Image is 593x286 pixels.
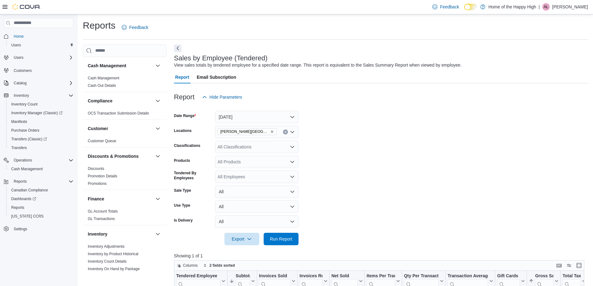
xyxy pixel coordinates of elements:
[88,76,119,80] a: Cash Management
[88,266,140,271] span: Inventory On Hand by Package
[11,166,43,171] span: Cash Management
[88,98,153,104] button: Compliance
[562,273,581,279] div: Total Tax
[88,139,116,143] a: Customer Queue
[129,24,148,30] span: Feedback
[88,166,104,171] a: Discounts
[440,4,459,10] span: Feedback
[9,101,40,108] a: Inventory Count
[88,153,139,159] h3: Discounts & Promotions
[9,186,50,194] a: Canadian Compliance
[88,63,153,69] button: Cash Management
[11,110,63,115] span: Inventory Manager (Classic)
[174,158,190,163] label: Products
[11,225,30,233] a: Settings
[11,137,47,142] span: Transfers (Classic)
[270,130,274,134] button: Remove Estevan - Estevan Plaza - Fire & Flower from selection in this group
[11,32,73,40] span: Home
[83,110,167,120] div: Compliance
[83,165,167,190] div: Discounts & Promotions
[88,252,139,256] a: Inventory by Product Historical
[6,212,76,221] button: [US_STATE] CCRS
[176,273,220,279] div: Tendered Employee
[119,21,151,34] a: Feedback
[174,143,200,148] label: Classifications
[224,233,259,245] button: Export
[9,118,73,125] span: Manifests
[11,66,73,74] span: Customers
[1,66,76,75] button: Customers
[174,45,181,52] button: Next
[11,54,26,61] button: Users
[1,156,76,165] button: Operations
[542,3,550,11] div: Adam Lamoureux
[11,54,73,61] span: Users
[88,76,119,81] span: Cash Management
[154,125,162,132] button: Customer
[220,129,269,135] span: [PERSON_NAME][GEOGRAPHIC_DATA] - Fire & Flower
[88,174,117,178] a: Promotion Details
[174,113,196,118] label: Date Range
[11,205,24,210] span: Reports
[236,273,250,279] div: Subtotal
[9,165,73,173] span: Cash Management
[88,125,153,132] button: Customer
[215,111,299,123] button: [DATE]
[11,188,48,193] span: Canadian Compliance
[218,128,277,135] span: Estevan - Estevan Plaza - Fire & Flower
[174,171,213,181] label: Tendered By Employees
[9,204,27,211] a: Reports
[14,179,27,184] span: Reports
[1,177,76,186] button: Reports
[88,174,117,179] span: Promotion Details
[83,137,167,147] div: Customer
[14,93,29,98] span: Inventory
[154,152,162,160] button: Discounts & Promotions
[154,195,162,203] button: Finance
[11,178,73,185] span: Reports
[11,196,36,201] span: Dashboards
[1,91,76,100] button: Inventory
[174,54,268,62] h3: Sales by Employee (Tendered)
[11,79,73,87] span: Catalog
[1,224,76,233] button: Settings
[174,62,462,68] div: View sales totals by tendered employee for a specified date range. This report is equivalent to t...
[14,158,32,163] span: Operations
[9,135,73,143] span: Transfers (Classic)
[88,153,153,159] button: Discounts & Promotions
[88,63,126,69] h3: Cash Management
[14,81,26,86] span: Catalog
[448,273,488,279] div: Transaction Average
[88,83,116,88] span: Cash Out Details
[9,213,46,220] a: [US_STATE] CCRS
[9,127,73,134] span: Purchase Orders
[6,109,76,117] a: Inventory Manager (Classic)
[154,62,162,69] button: Cash Management
[11,92,31,99] button: Inventory
[174,128,192,133] label: Locations
[9,144,29,152] a: Transfers
[174,253,589,259] p: Showing 1 of 1
[174,203,190,208] label: Use Type
[4,29,73,250] nav: Complex example
[6,100,76,109] button: Inventory Count
[366,273,395,279] div: Items Per Transaction
[9,165,45,173] a: Cash Management
[83,74,167,92] div: Cash Management
[11,128,40,133] span: Purchase Orders
[11,43,21,48] span: Users
[9,135,49,143] a: Transfers (Classic)
[88,267,140,271] a: Inventory On Hand by Package
[11,67,34,74] a: Customers
[290,174,295,179] button: Open list of options
[497,273,520,279] div: Gift Cards
[488,3,536,11] p: Home of the Happy High
[9,195,39,203] a: Dashboards
[88,166,104,171] span: Discounts
[88,111,149,115] a: OCS Transaction Submission Details
[6,186,76,195] button: Canadian Compliance
[1,53,76,62] button: Users
[9,118,30,125] a: Manifests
